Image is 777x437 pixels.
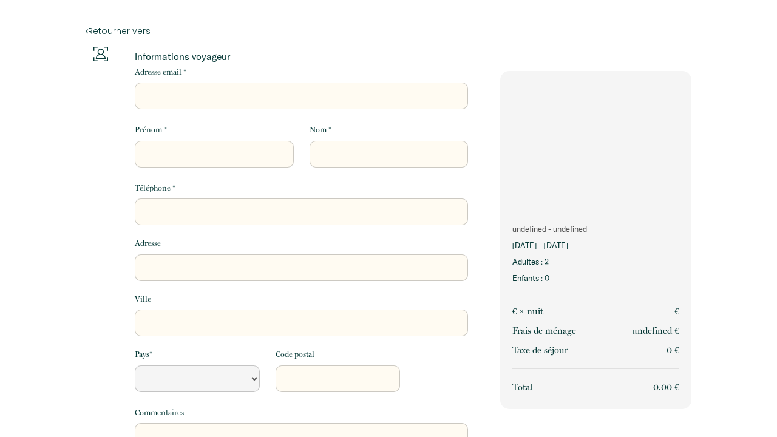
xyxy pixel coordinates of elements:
label: Pays [135,348,152,361]
p: undefined € [632,324,679,338]
p: [DATE] - [DATE] [512,240,679,251]
img: guests-info [93,47,108,61]
img: rental-image [500,71,691,214]
label: Ville [135,293,151,305]
label: Code postal [276,348,314,361]
span: Total [512,382,532,393]
p: € [674,304,679,319]
label: Adresse [135,237,161,249]
p: Adultes : 2 [512,256,679,268]
select: Default select example [135,365,260,392]
p: 0 € [667,343,679,357]
p: Informations voyageur [135,50,468,63]
label: Téléphone * [135,182,175,194]
p: undefined - undefined [512,223,679,235]
a: Retourner vers [86,24,691,38]
p: € × nuit [512,304,543,319]
label: Nom * [310,124,331,136]
p: Enfants : 0 [512,273,679,284]
p: Frais de ménage [512,324,576,338]
span: 0.00 € [653,382,679,393]
label: Prénom * [135,124,167,136]
label: Adresse email * [135,66,186,78]
p: Taxe de séjour [512,343,568,357]
label: Commentaires [135,407,184,419]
